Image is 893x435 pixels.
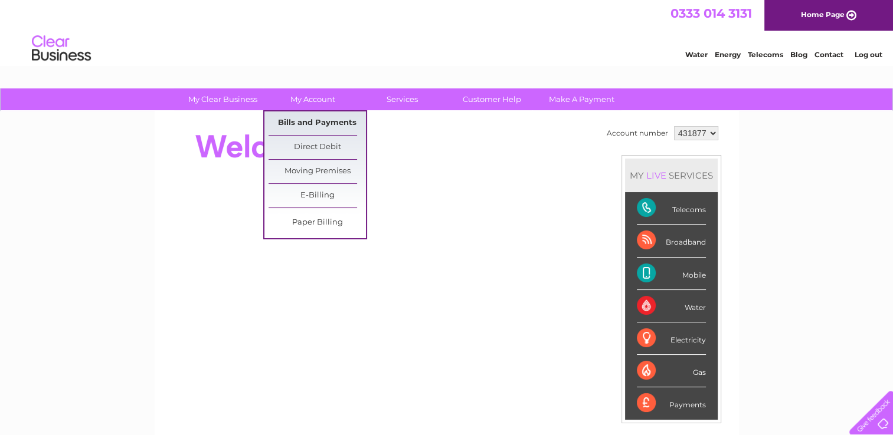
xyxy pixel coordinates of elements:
div: Electricity [637,322,706,355]
a: Telecoms [748,50,783,59]
a: My Clear Business [174,88,272,110]
a: Bills and Payments [269,111,366,135]
div: LIVE [644,170,669,181]
a: Direct Debit [269,136,366,159]
td: Account number [604,123,671,143]
div: Broadband [637,225,706,257]
div: Payments [637,387,706,419]
img: logo.png [31,31,91,67]
a: Make A Payment [533,88,630,110]
div: Mobile [637,258,706,290]
a: Paper Billing [269,211,366,235]
a: My Account [264,88,361,110]
div: Water [637,290,706,322]
a: Services [354,88,451,110]
div: Clear Business is a trading name of Verastar Limited (registered in [GEOGRAPHIC_DATA] No. 3667643... [168,6,726,57]
a: Moving Premises [269,160,366,183]
a: Contact [815,50,843,59]
div: MY SERVICES [625,159,718,192]
a: Blog [790,50,807,59]
a: Water [685,50,708,59]
a: E-Billing [269,184,366,207]
a: Log out [854,50,882,59]
div: Gas [637,355,706,387]
div: Telecoms [637,192,706,225]
a: 0333 014 3131 [670,6,752,21]
a: Energy [715,50,741,59]
a: Customer Help [443,88,541,110]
